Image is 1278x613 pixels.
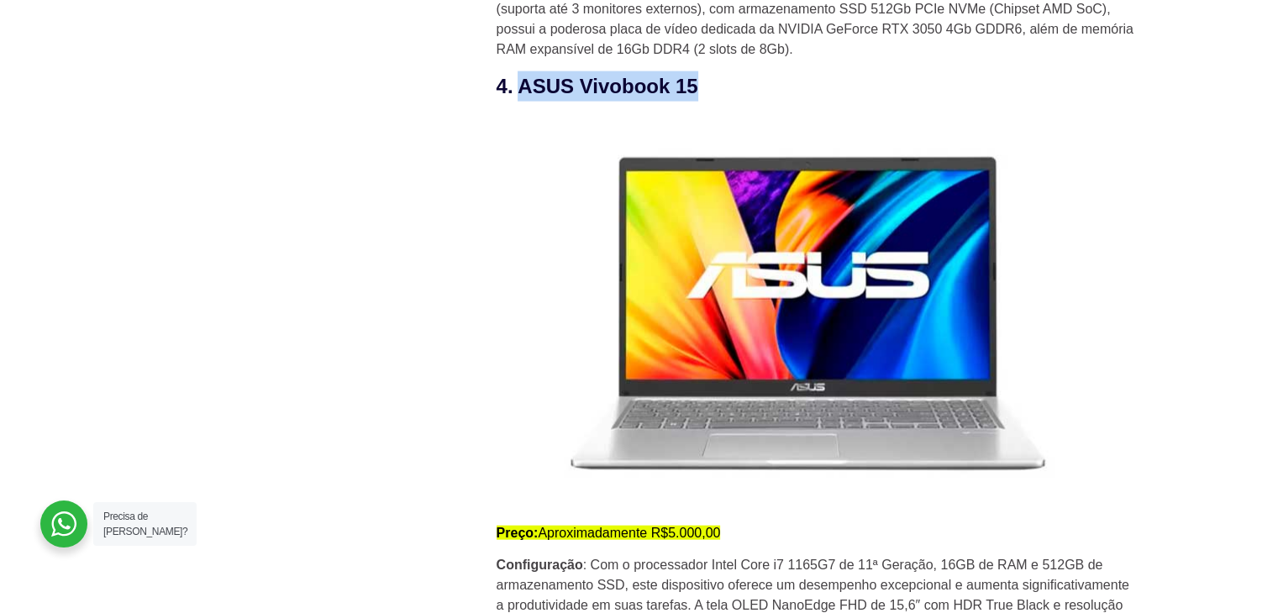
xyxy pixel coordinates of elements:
[497,526,539,540] strong: Preço:
[976,399,1278,613] div: Widget de chat
[976,399,1278,613] iframe: Chat Widget
[497,558,583,572] strong: Configuração
[103,511,187,537] span: Precisa de [PERSON_NAME]?
[497,71,1135,102] h3: 4. ASUS Vivobook 15
[497,526,721,540] mark: Aproximadamente R$5.000,00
